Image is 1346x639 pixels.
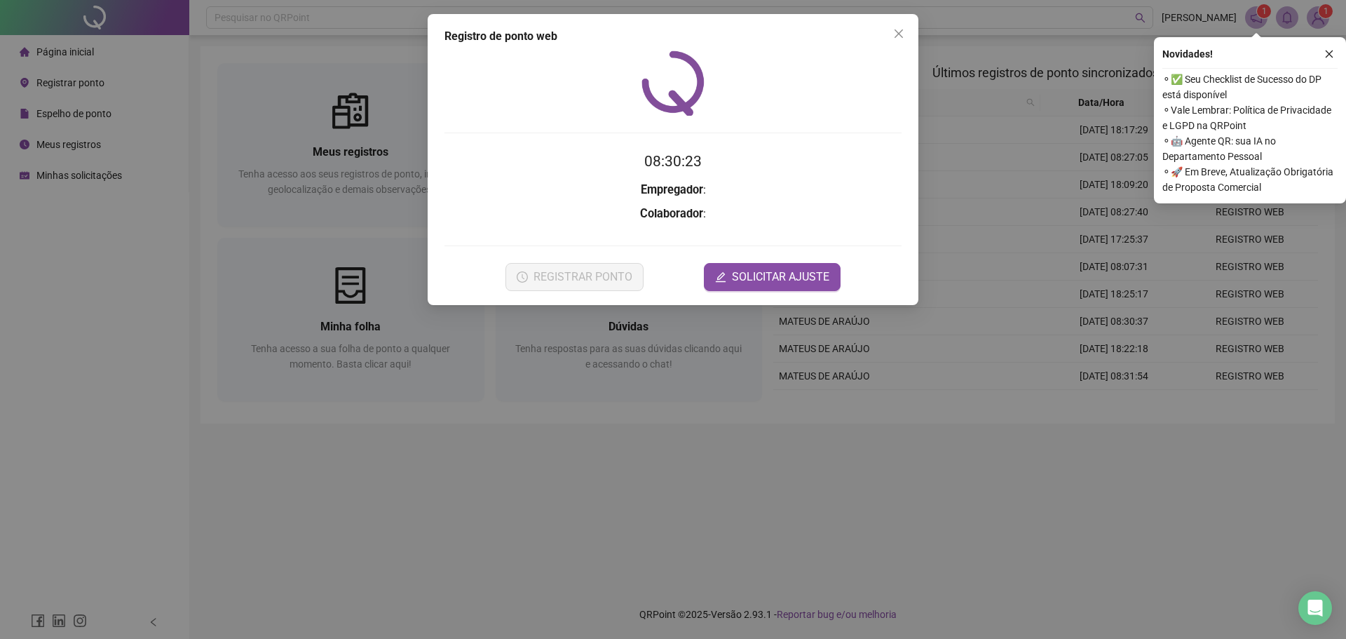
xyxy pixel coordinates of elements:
[1162,164,1338,195] span: ⚬ 🚀 Em Breve, Atualização Obrigatória de Proposta Comercial
[640,207,703,220] strong: Colaborador
[444,28,902,45] div: Registro de ponto web
[888,22,910,45] button: Close
[732,269,829,285] span: SOLICITAR AJUSTE
[644,153,702,170] time: 08:30:23
[641,183,703,196] strong: Empregador
[893,28,904,39] span: close
[641,51,705,116] img: QRPoint
[1162,102,1338,133] span: ⚬ Vale Lembrar: Política de Privacidade e LGPD na QRPoint
[1324,49,1334,59] span: close
[1162,133,1338,164] span: ⚬ 🤖 Agente QR: sua IA no Departamento Pessoal
[505,263,644,291] button: REGISTRAR PONTO
[704,263,841,291] button: editSOLICITAR AJUSTE
[444,205,902,223] h3: :
[715,271,726,283] span: edit
[1162,72,1338,102] span: ⚬ ✅ Seu Checklist de Sucesso do DP está disponível
[1298,591,1332,625] div: Open Intercom Messenger
[1162,46,1213,62] span: Novidades !
[444,181,902,199] h3: :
